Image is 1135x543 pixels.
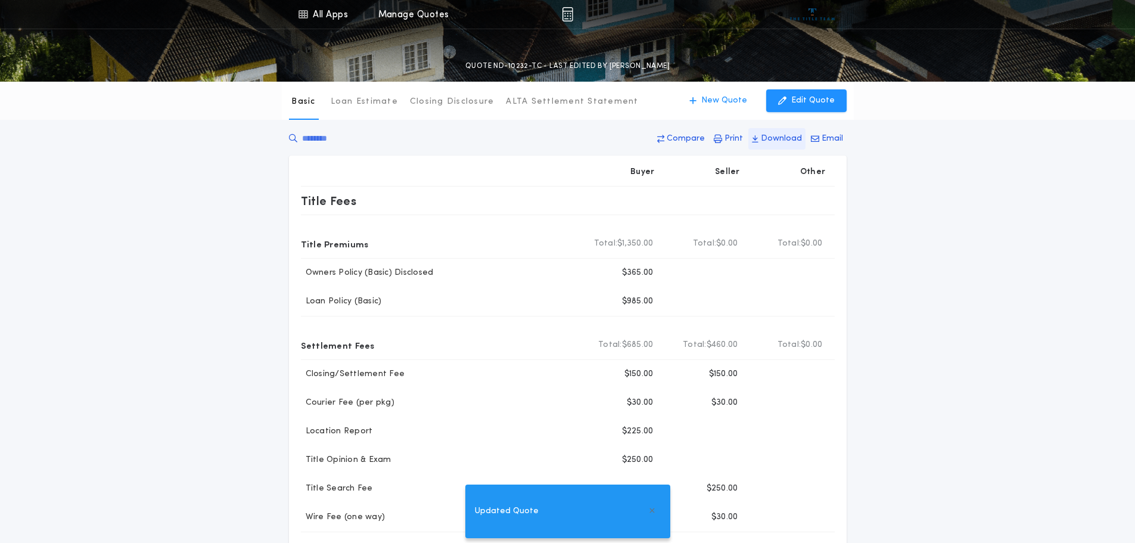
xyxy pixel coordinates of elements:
button: Print [710,128,747,150]
p: Print [724,133,743,145]
span: Updated Quote [475,505,539,518]
b: Total: [778,238,801,250]
p: $250.00 [622,454,654,466]
p: $150.00 [709,368,738,380]
p: Edit Quote [791,95,835,107]
p: Closing/Settlement Fee [301,368,405,380]
img: vs-icon [790,8,835,20]
p: Email [822,133,843,145]
p: $150.00 [624,368,654,380]
button: Email [807,128,847,150]
p: Compare [667,133,705,145]
span: $0.00 [801,339,822,351]
p: Title Premiums [301,234,369,253]
p: Title Opinion & Exam [301,454,391,466]
p: Closing Disclosure [410,96,495,108]
b: Total: [594,238,618,250]
b: Total: [693,238,717,250]
p: Seller [715,166,740,178]
p: Settlement Fees [301,336,375,355]
p: New Quote [701,95,747,107]
p: $985.00 [622,296,654,308]
p: Loan Estimate [331,96,398,108]
span: $460.00 [707,339,738,351]
img: img [562,7,573,21]
p: $225.00 [622,426,654,437]
button: New Quote [677,89,759,112]
p: ALTA Settlement Statement [506,96,638,108]
p: Location Report [301,426,373,437]
p: $30.00 [627,397,654,409]
p: Basic [291,96,315,108]
button: Edit Quote [766,89,847,112]
p: Title Fees [301,191,357,210]
p: $30.00 [711,397,738,409]
b: Total: [778,339,801,351]
button: Compare [654,128,708,150]
p: Loan Policy (Basic) [301,296,382,308]
span: $0.00 [716,238,738,250]
span: $685.00 [622,339,654,351]
p: Buyer [630,166,654,178]
p: Download [761,133,802,145]
b: Total: [683,339,707,351]
span: $1,350.00 [617,238,653,250]
p: $365.00 [622,267,654,279]
span: $0.00 [801,238,822,250]
button: Download [748,128,806,150]
b: Total: [598,339,622,351]
p: Courier Fee (per pkg) [301,397,394,409]
p: Owners Policy (Basic) Disclosed [301,267,434,279]
p: Other [800,166,825,178]
p: QUOTE ND-10232-TC - LAST EDITED BY [PERSON_NAME] [465,60,670,72]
